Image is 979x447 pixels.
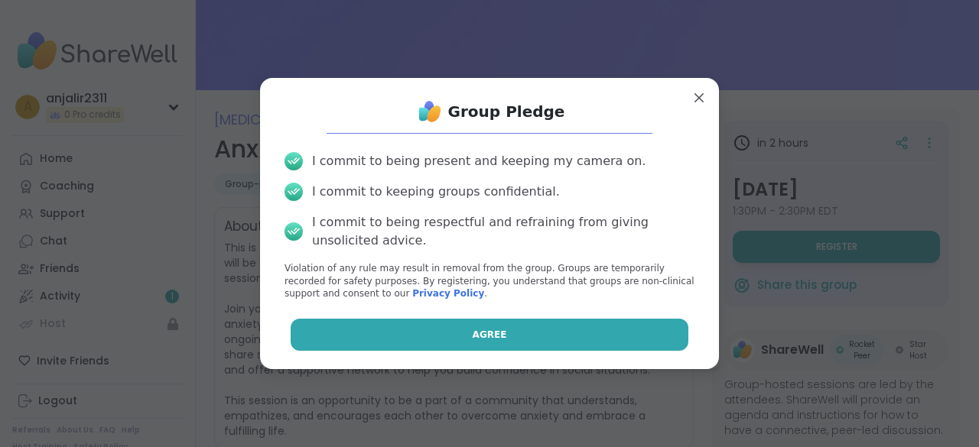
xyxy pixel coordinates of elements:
[312,152,646,170] div: I commit to being present and keeping my camera on.
[412,288,484,299] a: Privacy Policy
[291,319,689,351] button: Agree
[415,96,445,127] img: ShareWell Logo
[473,328,507,342] span: Agree
[312,183,560,201] div: I commit to keeping groups confidential.
[312,213,694,250] div: I commit to being respectful and refraining from giving unsolicited advice.
[448,101,565,122] h1: Group Pledge
[285,262,694,300] p: Violation of any rule may result in removal from the group. Groups are temporarily recorded for s...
